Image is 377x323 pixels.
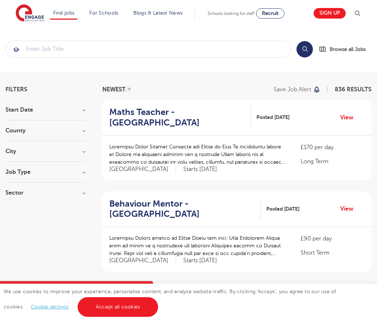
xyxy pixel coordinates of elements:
[266,205,299,213] span: Posted [DATE]
[330,45,366,53] span: Browse all Jobs
[4,289,336,310] span: We use cookies to improve your experience, personalise content, and analyse website traffic. By c...
[256,8,284,19] a: Recruit
[297,41,313,57] button: Search
[319,45,372,53] a: Browse all Jobs
[208,11,255,16] span: Schools looking for staff
[301,248,364,257] p: Short Term
[5,190,86,196] h3: Sector
[109,166,176,173] span: [GEOGRAPHIC_DATA]
[6,41,291,57] input: Submit
[5,148,86,154] h3: City
[89,10,118,16] a: For Schools
[109,257,176,264] span: [GEOGRAPHIC_DATA]
[109,199,261,220] a: Behaviour Mentor - [GEOGRAPHIC_DATA]
[5,41,291,57] div: Submit
[138,281,153,296] button: Close
[109,143,286,166] p: Loremipsu Dolor Sitamet Consecte adi Elitse do Eius Te incididuntu labore et Dolore ma aliquaeni ...
[314,8,346,19] a: Sign up
[5,169,86,175] h3: Job Type
[183,166,217,173] p: Starts [DATE]
[301,157,364,166] p: Long Term
[301,234,364,243] p: £90 per day
[133,10,183,16] a: Blogs & Latest News
[5,87,27,92] span: Filters
[109,199,255,220] h2: Behaviour Mentor - [GEOGRAPHIC_DATA]
[109,107,245,128] h2: Maths Teacher - [GEOGRAPHIC_DATA]
[53,10,75,16] a: Find jobs
[109,107,251,128] a: Maths Teacher - [GEOGRAPHIC_DATA]
[183,257,217,264] p: Starts [DATE]
[335,86,372,93] span: 836 RESULTS
[5,128,86,133] h3: County
[274,87,321,92] button: Save job alert
[340,113,359,122] a: View
[78,297,158,317] a: Accept all cookies
[31,304,68,310] a: Cookie settings
[340,204,359,214] a: View
[256,113,290,121] span: Posted [DATE]
[5,107,86,113] h3: Start Date
[262,11,279,16] span: Recruit
[301,143,364,152] p: £170 per day
[109,234,286,257] p: Loremipsu Dolors ametco ad Elitse Doeiu tem inci: Utla Etdolorem Aliqua enim ad minim ve q nostru...
[274,87,311,92] p: Save job alert
[16,4,44,23] img: Engage Education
